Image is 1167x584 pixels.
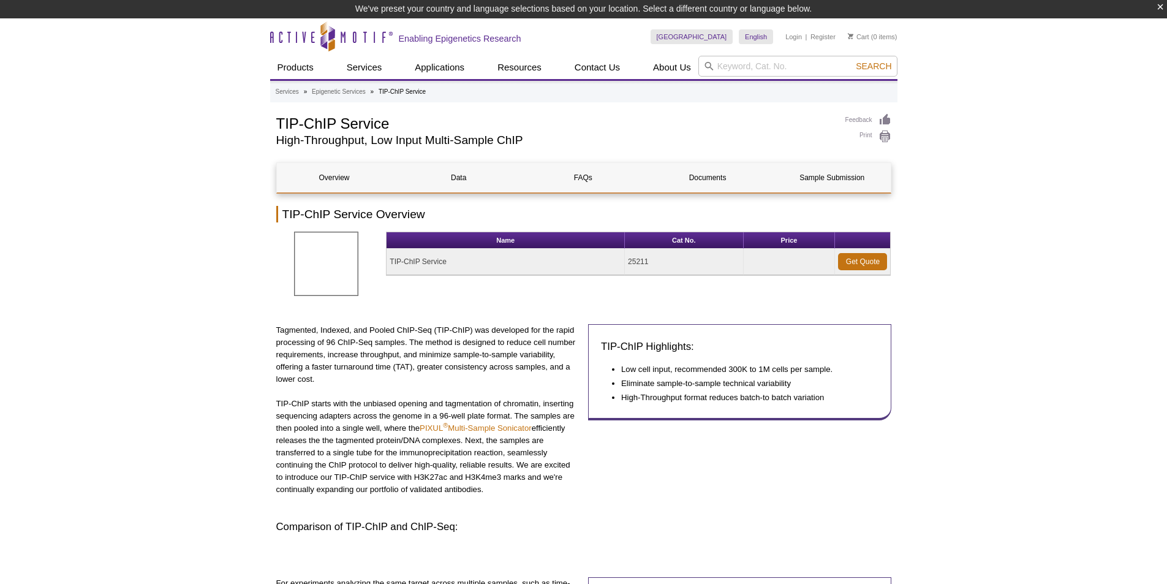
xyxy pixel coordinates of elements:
h3: Comparison of TIP-ChIP and ChIP-Seq: [276,520,891,534]
a: Print [845,130,891,143]
td: TIP-ChIP Service [387,249,625,275]
sup: ® [443,422,448,429]
p: TIP-ChIP starts with the unbiased opening and tagmentation of chromatin, inserting sequencing ada... [276,398,580,496]
a: Documents [650,163,765,192]
a: Login [785,32,802,41]
a: Products [270,56,321,79]
a: Applications [407,56,472,79]
li: » [371,88,374,95]
span: Search [856,61,891,71]
img: TIP-ChIP Service [294,232,358,296]
a: Overview [277,163,392,192]
li: (0 items) [848,29,897,44]
li: Eliminate sample-to-sample technical variability [621,377,866,390]
button: Search [852,61,895,72]
input: Keyword, Cat. No. [698,56,897,77]
a: Epigenetic Services [312,86,366,97]
li: TIP-ChIP Service [379,88,426,95]
th: Price [744,232,836,249]
h3: TIP-ChIP Highlights: [601,339,878,354]
li: | [806,29,807,44]
a: Services [276,86,299,97]
a: Register [810,32,836,41]
a: Cart [848,32,869,41]
a: FAQs [526,163,641,192]
h2: Enabling Epigenetics Research [399,33,521,44]
img: Your Cart [848,33,853,39]
a: Resources [490,56,549,79]
a: Get Quote [838,253,887,270]
td: 25211 [625,249,743,275]
a: Feedback [845,113,891,127]
a: Contact Us [567,56,627,79]
a: Sample Submission [774,163,889,192]
li: Low cell input, recommended 300K to 1M cells per sample. [621,363,866,376]
th: Name [387,232,625,249]
h2: High-Throughput, Low Input Multi-Sample ChIP [276,135,833,146]
a: [GEOGRAPHIC_DATA] [651,29,733,44]
a: Services [339,56,390,79]
th: Cat No. [625,232,743,249]
a: English [739,29,773,44]
h2: TIP-ChIP Service Overview [276,206,891,222]
li: High-Throughput format reduces batch-to batch variation [621,392,866,404]
h1: TIP-ChIP Service [276,113,833,132]
li: » [304,88,308,95]
a: About Us [646,56,698,79]
a: PIXUL®Multi-Sample Sonicator [420,423,532,433]
p: Tagmented, Indexed, and Pooled ChIP-Seq (TIP-ChIP) was developed for the rapid processing of 96 C... [276,324,580,385]
a: Data [401,163,516,192]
